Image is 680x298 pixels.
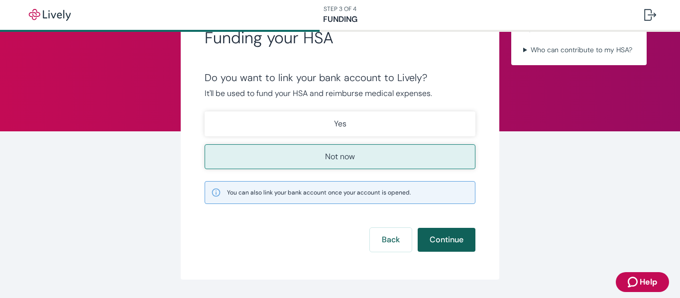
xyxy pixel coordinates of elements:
[616,272,669,292] button: Zendesk support iconHelp
[22,9,78,21] img: Lively
[205,88,475,99] p: It'll be used to fund your HSA and reimburse medical expenses.
[205,72,475,84] div: Do you want to link your bank account to Lively?
[628,276,640,288] svg: Zendesk support icon
[418,228,475,252] button: Continue
[636,3,664,27] button: Log out
[325,151,355,163] p: Not now
[370,228,412,252] button: Back
[205,144,475,169] button: Not now
[640,276,657,288] span: Help
[205,28,475,48] h2: Funding your HSA
[519,43,639,57] summary: Who can contribute to my HSA?
[227,188,411,197] span: You can also link your bank account once your account is opened.
[205,111,475,136] button: Yes
[334,118,346,130] p: Yes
